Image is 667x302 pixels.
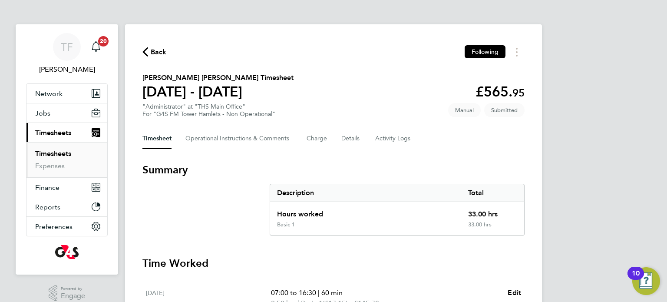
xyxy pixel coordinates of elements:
[465,45,505,58] button: Following
[35,183,59,192] span: Finance
[277,221,295,228] div: Basic 1
[632,267,660,295] button: Open Resource Center, 10 new notifications
[632,273,640,285] div: 10
[271,289,316,297] span: 07:00 to 16:30
[35,203,60,211] span: Reports
[61,292,85,300] span: Engage
[142,256,525,270] h3: Time Worked
[26,197,107,216] button: Reports
[472,48,499,56] span: Following
[151,47,167,57] span: Back
[35,149,71,158] a: Timesheets
[512,86,525,99] span: 95
[49,285,86,302] a: Powered byEngage
[508,288,521,298] a: Edit
[26,84,107,103] button: Network
[26,33,108,75] a: TF[PERSON_NAME]
[142,128,172,149] button: Timesheet
[61,285,85,292] span: Powered by
[142,46,167,57] button: Back
[508,289,521,297] span: Edit
[185,128,293,149] button: Operational Instructions & Comments
[142,163,525,177] h3: Summary
[270,202,461,221] div: Hours worked
[26,64,108,75] span: Tony Fitzhenry
[26,103,107,123] button: Jobs
[461,184,524,202] div: Total
[461,202,524,221] div: 33.00 hrs
[318,289,320,297] span: |
[142,103,275,118] div: "Administrator" at "THS Main Office"
[448,103,481,117] span: This timesheet was manually created.
[461,221,524,235] div: 33.00 hrs
[142,83,294,100] h1: [DATE] - [DATE]
[375,128,412,149] button: Activity Logs
[26,178,107,197] button: Finance
[142,73,294,83] h2: [PERSON_NAME] [PERSON_NAME] Timesheet
[26,217,107,236] button: Preferences
[87,33,105,61] a: 20
[307,128,327,149] button: Charge
[61,41,73,53] span: TF
[26,123,107,142] button: Timesheets
[341,128,361,149] button: Details
[270,184,525,236] div: Summary
[35,109,50,117] span: Jobs
[509,45,525,59] button: Timesheets Menu
[55,245,79,259] img: g4s-logo-retina.png
[35,222,73,231] span: Preferences
[26,245,108,259] a: Go to home page
[26,142,107,177] div: Timesheets
[35,162,65,170] a: Expenses
[35,90,63,98] span: Network
[98,36,109,46] span: 20
[270,184,461,202] div: Description
[35,129,71,137] span: Timesheets
[321,289,343,297] span: 60 min
[475,83,525,100] app-decimal: £565.
[142,110,275,118] div: For "G4S FM Tower Hamlets - Non Operational"
[16,24,118,275] nav: Main navigation
[484,103,525,117] span: This timesheet is Submitted.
